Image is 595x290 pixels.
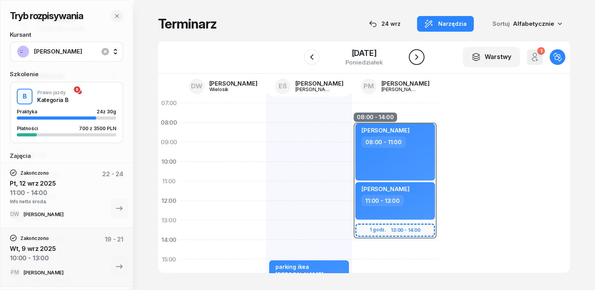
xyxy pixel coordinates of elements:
[158,172,180,191] div: 11:00
[275,263,324,270] div: parking ikea
[34,47,116,57] span: [PERSON_NAME]
[17,126,43,131] div: Płatności
[493,19,511,29] span: Sortuj
[23,211,63,217] div: [PERSON_NAME]
[209,87,247,92] div: Wielosik
[361,136,406,148] div: 08:00 - 11:00
[23,270,63,275] div: [PERSON_NAME]
[158,269,180,289] div: 16:00
[102,169,123,209] div: 22 - 24
[10,169,56,188] div: Pt, 12 wrz 2025
[10,169,49,176] div: Zakończono
[158,152,180,172] div: 10:00
[10,211,20,217] span: DW
[209,81,257,86] div: [PERSON_NAME]
[183,76,264,97] a: DW[PERSON_NAME]Wielosik
[10,188,56,197] div: 11:00 - 14:00
[10,235,56,253] div: Wt, 9 wrz 2025
[10,197,56,204] div: Info netto środa.
[345,49,383,57] div: [DATE]
[361,185,410,193] span: [PERSON_NAME]
[463,47,520,67] button: Warstwy
[471,52,511,62] div: Warstwy
[361,195,404,206] div: 11:00 - 13:00
[417,16,474,32] button: Narzędzia
[158,93,180,113] div: 07:00
[537,47,545,55] div: 1
[158,113,180,132] div: 08:00
[191,83,203,90] span: DW
[10,235,49,242] div: Zakończono
[158,191,180,211] div: 12:00
[513,20,554,27] span: Alfabetycznie
[438,19,467,29] span: Narzędzia
[11,82,122,143] button: BPrawo jazdyKategoria BPraktyka24z 30gPłatności700 z 3500 PLN
[279,83,287,90] span: EŚ
[381,87,419,92] div: [PERSON_NAME]
[158,250,180,269] div: 15:00
[97,109,116,114] div: 24 z 30g
[158,211,180,230] div: 13:00
[295,87,333,92] div: [PERSON_NAME]
[345,59,383,65] div: poniedziałek
[17,109,37,115] span: Praktyka
[483,16,570,32] button: Sortuj Alfabetycznie
[355,76,436,97] a: PM[PERSON_NAME][PERSON_NAME]
[79,126,116,131] div: 700 z 3500 PLN
[105,235,123,267] div: 19 - 21
[10,10,83,22] h2: Tryb rozpisywania
[158,132,180,152] div: 09:00
[362,16,408,32] button: 24 wrz
[10,253,56,263] div: 10:00 - 13:00
[361,127,410,134] span: [PERSON_NAME]
[275,271,324,278] span: [PERSON_NAME]
[369,19,401,29] div: 24 wrz
[158,17,217,31] h1: Terminarz
[363,83,374,90] span: PM
[527,49,543,65] button: 1
[11,270,19,275] span: PM
[295,81,343,86] div: [PERSON_NAME]
[158,230,180,250] div: 14:00
[269,76,350,97] a: EŚ[PERSON_NAME][PERSON_NAME]
[381,81,430,86] div: [PERSON_NAME]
